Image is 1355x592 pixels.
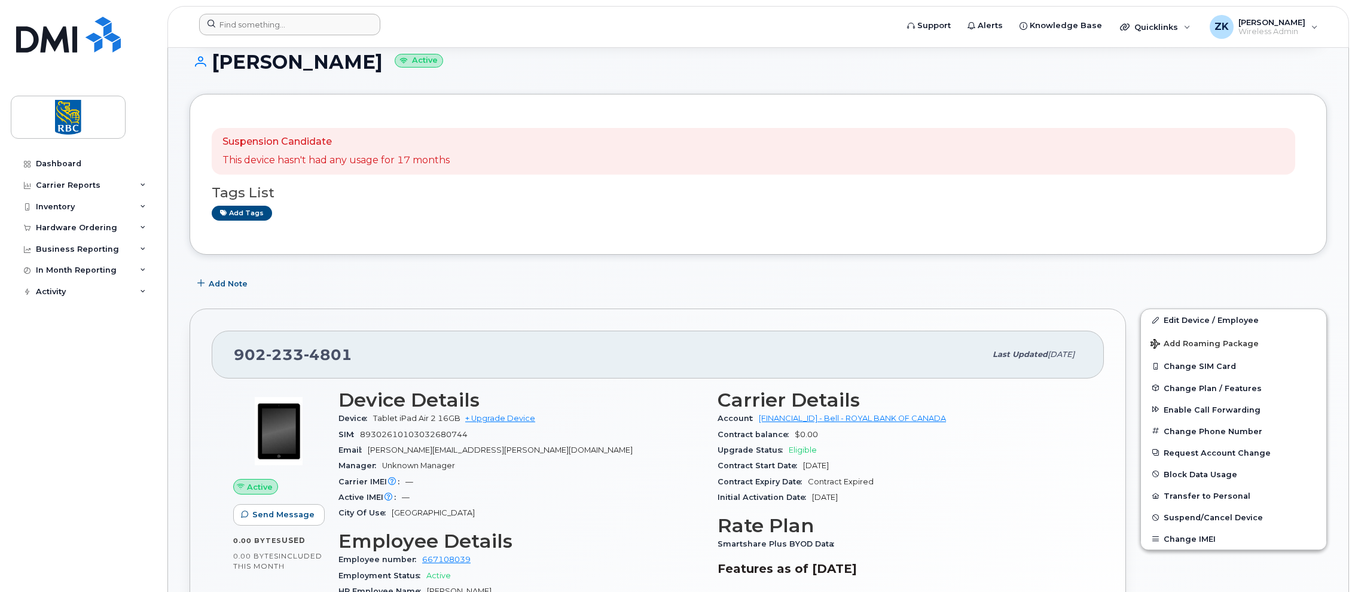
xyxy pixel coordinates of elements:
span: Eligible [789,445,817,454]
span: 0.00 Bytes [233,552,279,560]
a: 667108039 [422,555,471,564]
span: included this month [233,551,322,571]
span: — [402,493,410,502]
span: Account [718,414,759,423]
span: Knowledge Base [1030,20,1102,32]
h3: Device Details [338,389,703,411]
span: $0.00 [795,430,818,439]
button: Request Account Change [1141,442,1326,463]
span: Employment Status [338,571,426,580]
span: Suspend/Cancel Device [1164,513,1263,522]
span: Active IMEI [338,493,402,502]
span: Add Note [209,278,248,289]
span: Last updated [993,350,1048,359]
small: Active [395,54,443,68]
button: Change IMEI [1141,528,1326,550]
span: [DATE] [812,493,838,502]
a: Add tags [212,206,272,221]
a: Edit Device / Employee [1141,309,1326,331]
a: Alerts [959,14,1011,38]
span: [PERSON_NAME] [1238,17,1305,27]
span: Initial Activation Date [718,493,812,502]
p: This device hasn't had any usage for 17 months [222,154,450,167]
button: Change Phone Number [1141,420,1326,442]
h3: Rate Plan [718,515,1082,536]
span: Email [338,445,368,454]
button: Add Note [190,273,258,294]
span: Contract Expiry Date [718,477,808,486]
span: used [282,536,306,545]
span: [DATE] [803,461,829,470]
span: 233 [266,346,304,364]
span: Add Roaming Package [1150,339,1259,350]
button: Suspend/Cancel Device [1141,506,1326,528]
span: 89302610103032680744 [360,430,468,439]
span: Wireless Admin [1238,27,1305,36]
span: [DATE] [1048,350,1075,359]
a: + Upgrade Device [465,414,535,423]
span: City Of Use [338,508,392,517]
button: Transfer to Personal [1141,485,1326,506]
h1: [PERSON_NAME] [190,51,1327,72]
span: SIM [338,430,360,439]
span: Active [247,481,273,493]
span: Tablet iPad Air 2 16GB [373,414,460,423]
h3: Features as of [DATE] [718,562,1082,576]
button: Change SIM Card [1141,355,1326,377]
h3: Tags List [212,185,1305,200]
span: Contract Start Date [718,461,803,470]
span: Smartshare Plus BYOD Data [718,539,840,548]
span: 4801 [304,346,352,364]
a: [FINANCIAL_ID] - Bell - ROYAL BANK OF CANADA [759,414,946,423]
button: Change Plan / Features [1141,377,1326,399]
span: Support [917,20,951,32]
div: Zlatko Knezevic [1201,15,1326,39]
span: Quicklinks [1134,22,1178,32]
p: Suspension Candidate [222,135,450,149]
span: Manager [338,461,382,470]
span: [GEOGRAPHIC_DATA] [392,508,475,517]
span: 902 [234,346,352,364]
input: Find something... [199,14,380,35]
span: [PERSON_NAME][EMAIL_ADDRESS][PERSON_NAME][DOMAIN_NAME] [368,445,633,454]
a: Support [899,14,959,38]
button: Add Roaming Package [1141,331,1326,355]
div: Quicklinks [1112,15,1199,39]
span: Employee number [338,555,422,564]
h3: Carrier Details [718,389,1082,411]
button: Block Data Usage [1141,463,1326,485]
span: Active [426,571,451,580]
span: Enable Call Forwarding [1164,405,1261,414]
a: Knowledge Base [1011,14,1110,38]
span: — [405,477,413,486]
span: Contract balance [718,430,795,439]
button: Enable Call Forwarding [1141,399,1326,420]
h3: Employee Details [338,530,703,552]
span: Alerts [978,20,1003,32]
span: Contract Expired [808,477,874,486]
span: Device [338,414,373,423]
span: Upgrade Status [718,445,789,454]
button: Send Message [233,504,325,526]
span: Send Message [252,509,315,520]
span: ZK [1214,20,1229,34]
span: Carrier IMEI [338,477,405,486]
span: Unknown Manager [382,461,455,470]
img: image20231002-3703462-wne21u.jpeg [243,395,315,467]
span: 0.00 Bytes [233,536,282,545]
span: Change Plan / Features [1164,383,1262,392]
